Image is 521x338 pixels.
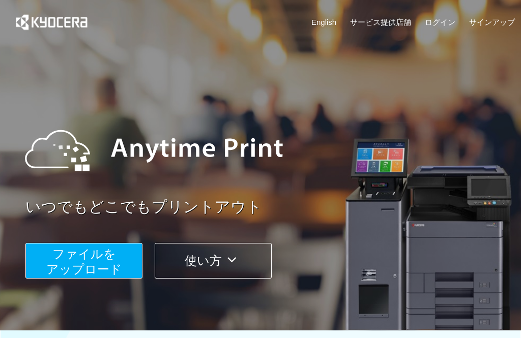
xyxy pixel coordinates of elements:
a: ログイン [425,17,455,27]
a: いつでもどこでもプリントアウト [25,196,521,218]
span: ファイルを ​​アップロード [46,247,122,276]
a: サインアップ [469,17,515,27]
a: サービス提供店舗 [350,17,411,27]
button: ファイルを​​アップロード [25,243,142,279]
a: English [311,17,336,27]
button: 使い方 [155,243,272,279]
